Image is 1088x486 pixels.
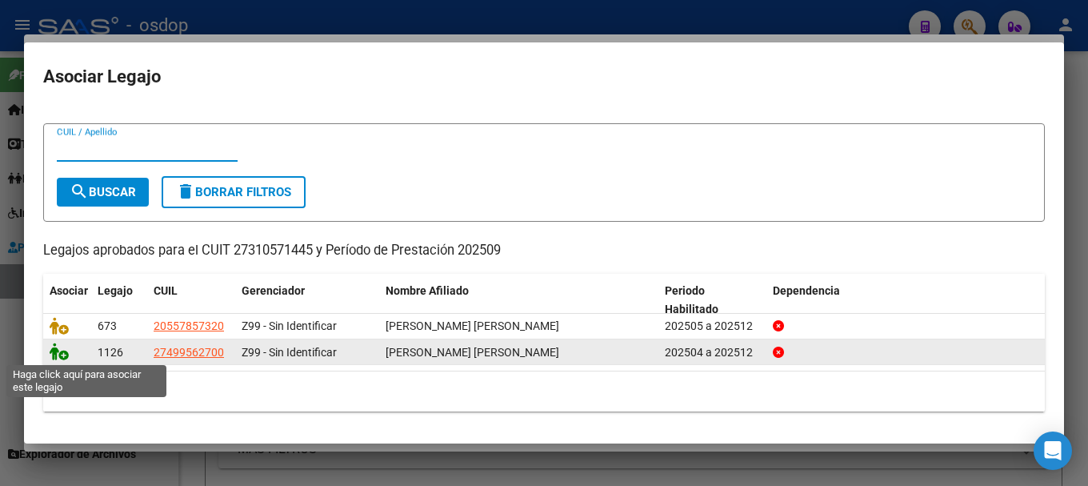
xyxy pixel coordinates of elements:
[50,284,88,297] span: Asociar
[242,319,337,332] span: Z99 - Sin Identificar
[176,182,195,201] mat-icon: delete
[43,274,91,327] datatable-header-cell: Asociar
[773,284,840,297] span: Dependencia
[665,284,718,315] span: Periodo Habilitado
[162,176,306,208] button: Borrar Filtros
[154,319,224,332] span: 20557857320
[154,284,178,297] span: CUIL
[43,62,1045,92] h2: Asociar Legajo
[70,182,89,201] mat-icon: search
[147,274,235,327] datatable-header-cell: CUIL
[43,372,1045,412] div: 2 registros
[98,284,133,297] span: Legajo
[235,274,379,327] datatable-header-cell: Gerenciador
[91,274,147,327] datatable-header-cell: Legajo
[98,319,117,332] span: 673
[242,346,337,359] span: Z99 - Sin Identificar
[98,346,123,359] span: 1126
[154,346,224,359] span: 27499562700
[386,284,469,297] span: Nombre Afiliado
[766,274,1046,327] datatable-header-cell: Dependencia
[665,343,760,362] div: 202504 a 202512
[658,274,766,327] datatable-header-cell: Periodo Habilitado
[665,317,760,335] div: 202505 a 202512
[43,241,1045,261] p: Legajos aprobados para el CUIT 27310571445 y Período de Prestación 202509
[386,346,559,359] span: LOPEZ SABRINA BELEN
[379,274,658,327] datatable-header-cell: Nombre Afiliado
[1034,432,1072,470] div: Open Intercom Messenger
[386,319,559,332] span: PADULA JUAN MANUEL
[57,178,149,207] button: Buscar
[176,185,291,199] span: Borrar Filtros
[242,284,305,297] span: Gerenciador
[70,185,136,199] span: Buscar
